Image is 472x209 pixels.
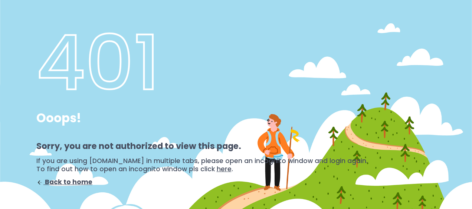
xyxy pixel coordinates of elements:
h1: 401 [36,18,368,109]
a: Back to home [36,178,93,186]
p: Sorry, you are not authorized to view this page. [36,140,368,152]
p: Ooops! [36,111,368,125]
p: If you are using [DOMAIN_NAME] in multiple tabs, please open an incognito window and login again.... [36,157,368,173]
a: here [217,165,232,173]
